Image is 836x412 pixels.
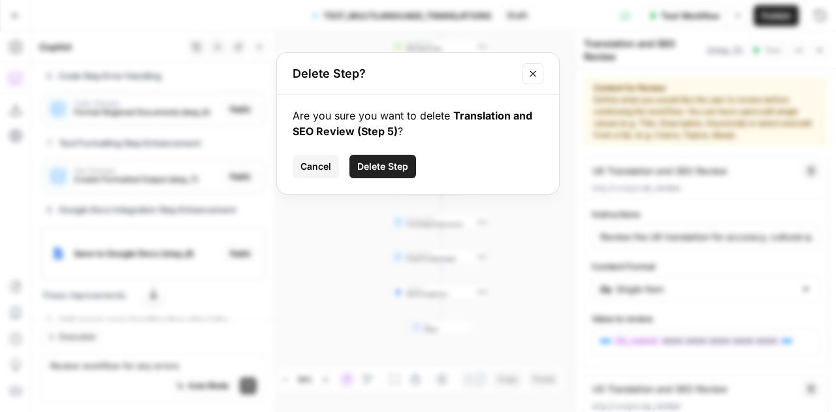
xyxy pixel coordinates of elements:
button: Delete Step [349,155,416,178]
button: Cancel [293,155,339,178]
div: Are you sure you want to delete ? [293,108,543,139]
span: Cancel [300,160,331,173]
h2: Delete Step? [293,65,515,83]
button: Close modal [522,63,543,84]
span: Delete Step [357,160,408,173]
